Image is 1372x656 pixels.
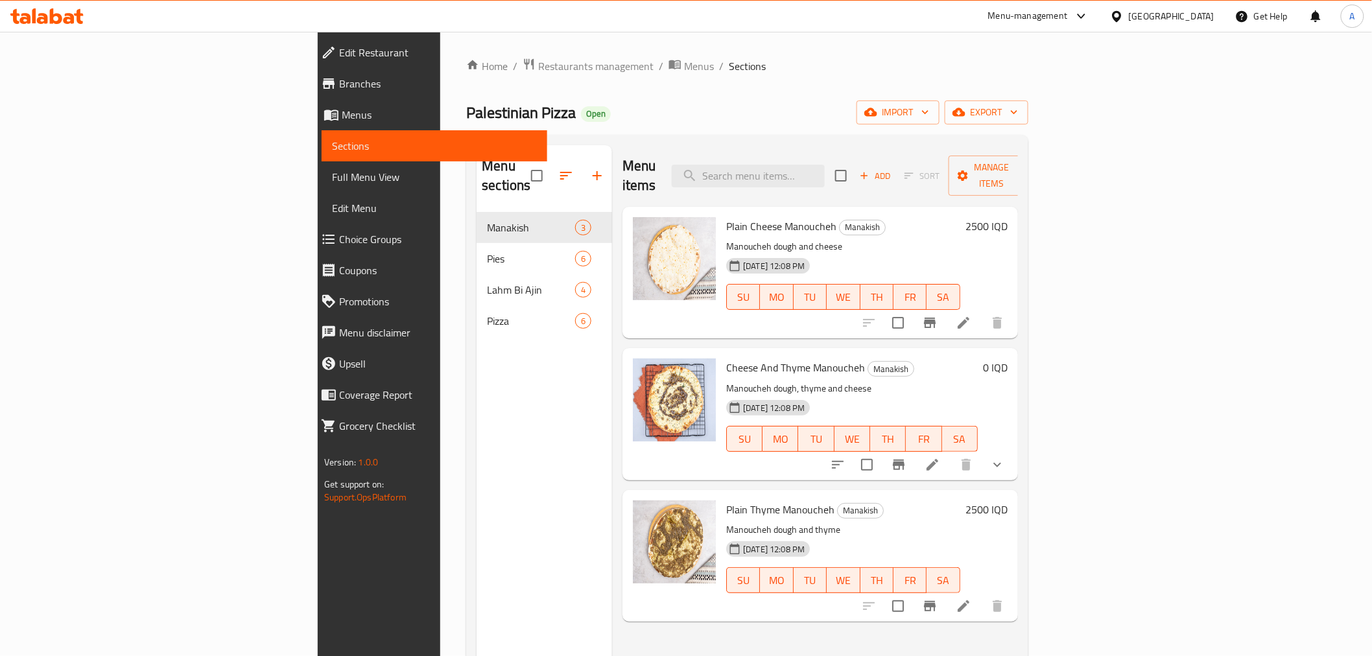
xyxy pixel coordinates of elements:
button: import [857,100,940,124]
span: Sections [332,138,536,154]
div: Manakish [487,220,574,235]
button: sort-choices [822,449,853,480]
h6: 2500 IQD [965,500,1008,519]
button: SA [927,567,960,593]
button: FR [893,567,927,593]
div: Manakish [839,220,886,235]
a: Coverage Report [311,379,547,410]
button: Add section [582,160,613,191]
button: WE [827,567,860,593]
button: SU [726,426,763,452]
div: Pies6 [477,243,612,274]
span: Edit Menu [332,200,536,216]
span: FR [899,288,921,307]
div: items [575,313,591,329]
span: FR [911,430,936,449]
span: TH [875,430,901,449]
a: Support.OpsPlatform [324,489,407,506]
span: 6 [576,253,591,265]
a: Menus [668,58,714,75]
button: SA [927,284,960,310]
span: Edit Restaurant [339,45,536,60]
div: items [575,282,591,298]
span: Select all sections [523,162,550,189]
li: / [659,58,663,74]
a: Upsell [311,348,547,379]
span: SU [732,430,757,449]
span: Manage items [959,159,1025,192]
span: A [1350,9,1355,23]
div: Menu-management [988,8,1068,24]
button: WE [834,426,870,452]
a: Edit menu item [956,315,971,331]
span: SA [932,571,954,590]
span: 3 [576,222,591,234]
a: Grocery Checklist [311,410,547,441]
div: Pies [487,251,574,266]
button: MO [763,426,798,452]
span: Branches [339,76,536,91]
span: 4 [576,284,591,296]
span: WE [840,430,865,449]
input: search [672,165,825,187]
a: Promotions [311,286,547,317]
a: Sections [322,130,547,161]
span: 6 [576,315,591,327]
button: FR [906,426,941,452]
img: Cheese And Thyme Manoucheh [633,358,716,441]
a: Edit Menu [322,193,547,224]
span: [DATE] 12:08 PM [738,260,810,272]
button: SU [726,567,760,593]
span: Coverage Report [339,387,536,403]
span: TH [866,288,888,307]
button: Branch-specific-item [883,449,914,480]
span: Select section [827,162,855,189]
button: export [945,100,1028,124]
button: delete [951,449,982,480]
span: Select section first [896,166,949,186]
span: Sections [729,58,766,74]
span: Plain Thyme Manoucheh [726,500,834,519]
span: Open [581,108,611,119]
button: SA [942,426,978,452]
p: Manoucheh dough and thyme [726,522,960,538]
span: [DATE] 12:08 PM [738,402,810,414]
svg: Show Choices [989,457,1005,473]
a: Edit menu item [956,598,971,614]
button: delete [982,307,1013,338]
a: Menus [311,99,547,130]
h6: 2500 IQD [965,217,1008,235]
button: show more [982,449,1013,480]
nav: Menu sections [477,207,612,342]
span: WE [832,571,855,590]
span: SA [932,288,954,307]
div: Open [581,106,611,122]
span: Grocery Checklist [339,418,536,434]
span: Full Menu View [332,169,536,185]
button: TU [798,426,834,452]
span: WE [832,288,855,307]
span: Sort sections [550,160,582,191]
span: Plain Cheese Manoucheh [726,217,836,236]
span: export [955,104,1018,121]
img: Plain Cheese Manoucheh [633,217,716,300]
button: MO [760,567,793,593]
a: Restaurants management [523,58,654,75]
span: MO [768,430,793,449]
button: TH [860,567,893,593]
a: Edit menu item [925,457,940,473]
a: Edit Restaurant [311,37,547,68]
span: Lahm Bi Ajin [487,282,574,298]
span: Cheese And Thyme Manoucheh [726,358,865,377]
button: Branch-specific-item [914,307,945,338]
h2: Menu items [622,156,656,195]
button: Branch-specific-item [914,591,945,622]
a: Coupons [311,255,547,286]
span: MO [765,288,788,307]
span: Pizza [487,313,574,329]
span: TU [799,571,822,590]
button: SU [726,284,760,310]
span: 1.0.0 [359,454,379,471]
